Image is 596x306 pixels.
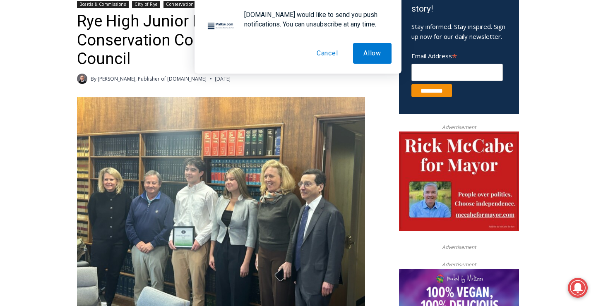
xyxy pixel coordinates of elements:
[199,80,401,103] a: Intern @ [DOMAIN_NAME]
[399,131,519,232] img: McCabe for Mayor
[204,10,238,43] img: notification icon
[434,123,484,131] span: Advertisement
[434,261,484,268] span: Advertisement
[77,74,87,84] a: Author image
[98,75,207,82] a: [PERSON_NAME], Publisher of [DOMAIN_NAME]
[215,75,231,83] time: [DATE]
[306,43,348,64] button: Cancel
[209,0,391,80] div: "We would have speakers with experience in local journalism speak to us about their experiences a...
[434,243,484,251] span: Advertisement
[238,10,392,29] div: [DOMAIN_NAME] would like to send you push notifications. You can unsubscribe at any time.
[91,75,96,83] span: By
[353,43,392,64] button: Allow
[216,82,384,101] span: Intern @ [DOMAIN_NAME]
